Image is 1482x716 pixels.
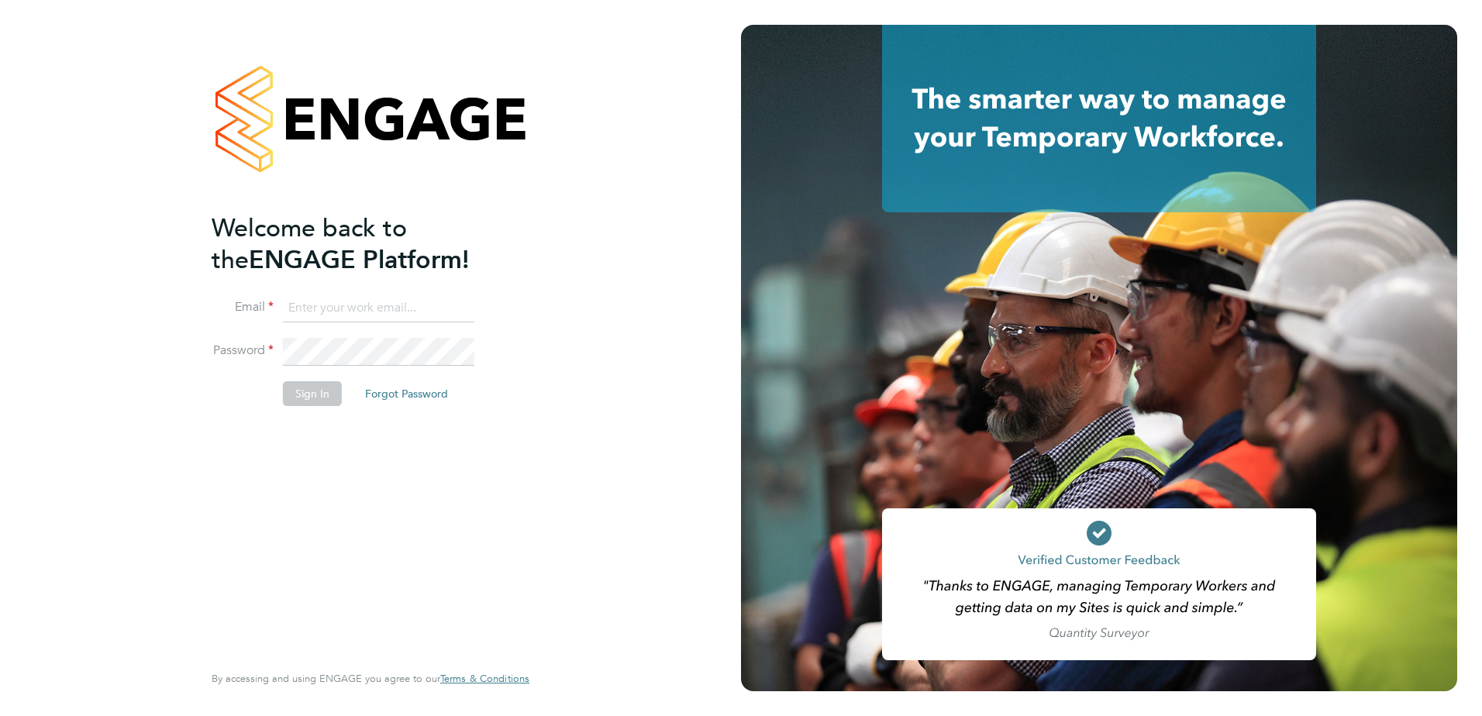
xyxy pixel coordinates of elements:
[283,294,474,322] input: Enter your work email...
[212,212,514,276] h2: ENGAGE Platform!
[212,299,274,315] label: Email
[440,673,529,685] a: Terms & Conditions
[283,381,342,406] button: Sign In
[440,672,529,685] span: Terms & Conditions
[212,343,274,359] label: Password
[353,381,460,406] button: Forgot Password
[212,672,529,685] span: By accessing and using ENGAGE you agree to our
[212,213,407,275] span: Welcome back to the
